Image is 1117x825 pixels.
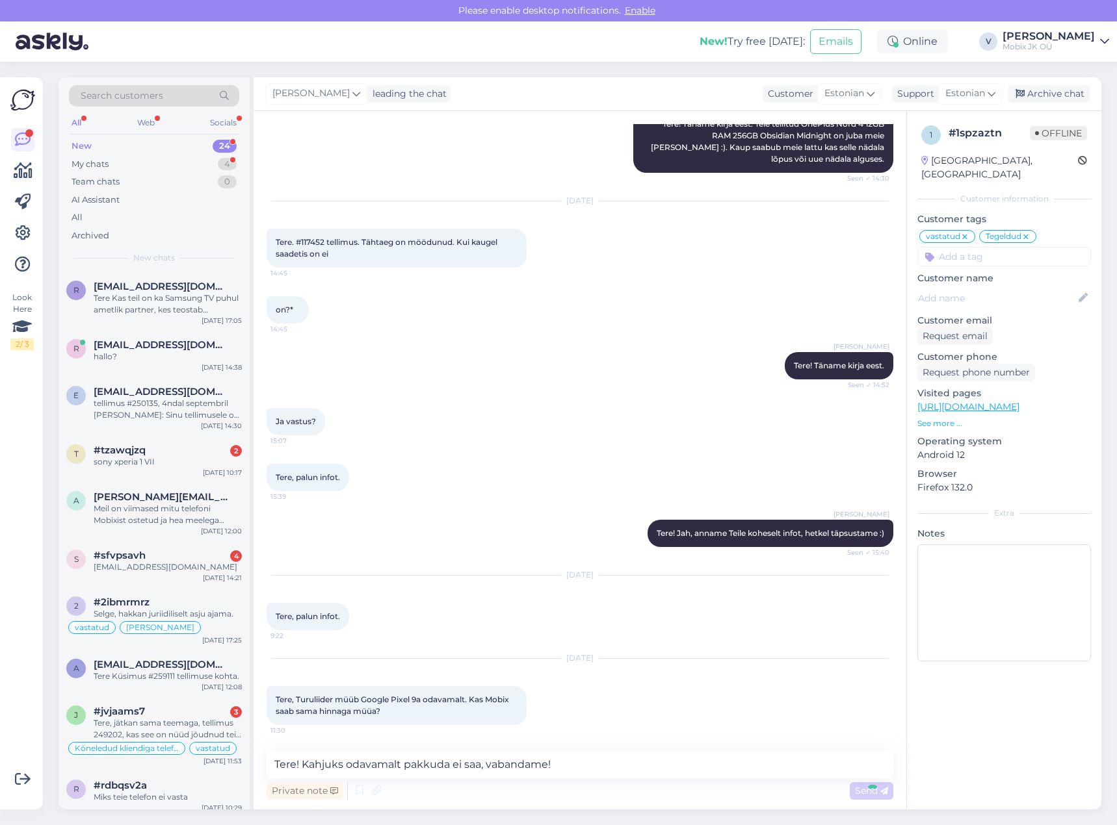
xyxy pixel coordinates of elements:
span: raido.pajusi@gmail.com [94,281,229,292]
span: Seen ✓ 14:52 [841,380,889,390]
span: vastatud [196,744,230,752]
span: rainungert@gmail.com [94,339,229,351]
span: [PERSON_NAME] [834,342,889,351]
div: Team chats [72,175,120,188]
div: [DATE] 12:08 [202,682,242,692]
span: a [73,496,79,505]
span: agnes.pitka@gmail.com [94,491,229,503]
div: Archived [72,229,109,242]
div: V [979,32,997,51]
span: [PERSON_NAME] [272,86,350,101]
span: Tere. #117452 tellimus. Tähtaeg on möödunud. Kui kaugel saadetis on ei [276,237,499,259]
div: 4 [230,550,242,562]
span: 9:22 [270,631,319,641]
div: Request email [917,327,993,345]
div: Meil on viimased mitu telefoni Mobixist ostetud ja hea meelega jätkaks seda trendi. [94,503,242,526]
div: New [72,140,92,153]
span: Tere! Jah, anname Teile koheselt infot, hetkel täpsustame :) [657,528,884,538]
span: vastatud [75,624,109,631]
div: Selge, hakkan juriidiliselt asju ajama. [94,608,242,620]
span: Enable [621,5,659,16]
span: #tzawqjzq [94,444,146,456]
span: 11:30 [270,726,319,735]
span: j [74,710,78,720]
span: Tegeldud [986,233,1021,240]
div: My chats [72,158,109,171]
div: [DATE] [267,652,893,664]
span: Ja vastus? [276,416,316,426]
div: 4 [218,158,237,171]
span: s [74,554,79,564]
span: t [74,449,79,459]
div: 3 [230,706,242,718]
p: Notes [917,527,1091,540]
div: [DATE] [267,195,893,207]
div: [GEOGRAPHIC_DATA], [GEOGRAPHIC_DATA] [921,154,1078,181]
span: Estonian [945,86,985,101]
span: edvin.arendaja@gmail.com [94,386,229,398]
div: Customer [763,87,813,101]
span: r [73,285,79,295]
div: Tere Küsimus #259111 tellimuse kohta. [94,670,242,682]
div: 24 [213,140,237,153]
div: Archive chat [1008,85,1090,103]
div: Look Here [10,292,34,350]
div: tellimus #250135, 4ndal septembril [PERSON_NAME]: Sinu tellimusele on lisatud märkus: Tere! Teavi... [94,398,242,421]
div: Tere Kas teil on ka Samsung TV puhul ametlik partner, kes teostab garantiitöid? [94,292,242,316]
input: Add a tag [917,247,1091,266]
span: [PERSON_NAME] [834,509,889,519]
a: [URL][DOMAIN_NAME] [917,401,1019,412]
p: Customer tags [917,212,1091,226]
span: Search customers [81,89,163,103]
div: AI Assistant [72,194,120,207]
input: Add name [918,291,1076,305]
span: e [73,390,79,400]
div: Request phone number [917,364,1035,381]
span: r [73,784,79,794]
span: r [73,344,79,353]
p: See more ... [917,418,1091,429]
p: Customer name [917,272,1091,285]
p: Firefox 132.0 [917,481,1091,494]
div: [DATE] 14:21 [203,573,242,583]
div: All [72,211,83,224]
div: sony xperia 1 VII [94,456,242,468]
span: Seen ✓ 14:30 [841,173,889,183]
span: #rdbqsv2a [94,780,147,791]
div: 0 [218,175,237,188]
div: Try free [DATE]: [700,34,805,49]
span: a [73,663,79,673]
div: All [69,114,84,131]
div: Miks teie telefon ei vasta [94,791,242,803]
div: Web [135,114,157,131]
span: #2ibmrmrz [94,596,150,608]
span: Tere, palun infot. [276,472,340,482]
div: Online [877,30,948,53]
div: Customer information [917,193,1091,205]
span: #jvjaams7 [94,705,145,717]
div: [EMAIL_ADDRESS][DOMAIN_NAME] [94,561,242,573]
div: Mobix JK OÜ [1003,42,1095,52]
span: #sfvpsavh [94,550,146,561]
div: [PERSON_NAME] [1003,31,1095,42]
p: Browser [917,467,1091,481]
span: New chats [133,252,175,264]
span: Offline [1030,126,1087,140]
p: Customer phone [917,350,1091,364]
div: [DATE] 14:38 [202,362,242,372]
span: 1 [930,130,932,140]
div: Tere, jätkan sama teemaga, tellimus 249202, kas see on nüüd jõudnud teie lattu, paar päeva on uhk... [94,717,242,741]
p: Android 12 [917,448,1091,462]
span: 14:45 [270,324,319,334]
div: 2 / 3 [10,338,34,350]
div: # 1spzaztn [949,125,1030,141]
div: [DATE] 11:53 [204,756,242,766]
span: 15:07 [270,436,319,446]
div: [DATE] 10:29 [202,803,242,813]
div: leading the chat [367,87,447,101]
div: [DATE] 17:25 [202,635,242,645]
span: Seen ✓ 15:40 [841,548,889,557]
p: Operating system [917,435,1091,448]
span: Tere! Täname kirja eest. [794,361,884,370]
span: Kõneledud kliendiga telefoni teel [75,744,179,752]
